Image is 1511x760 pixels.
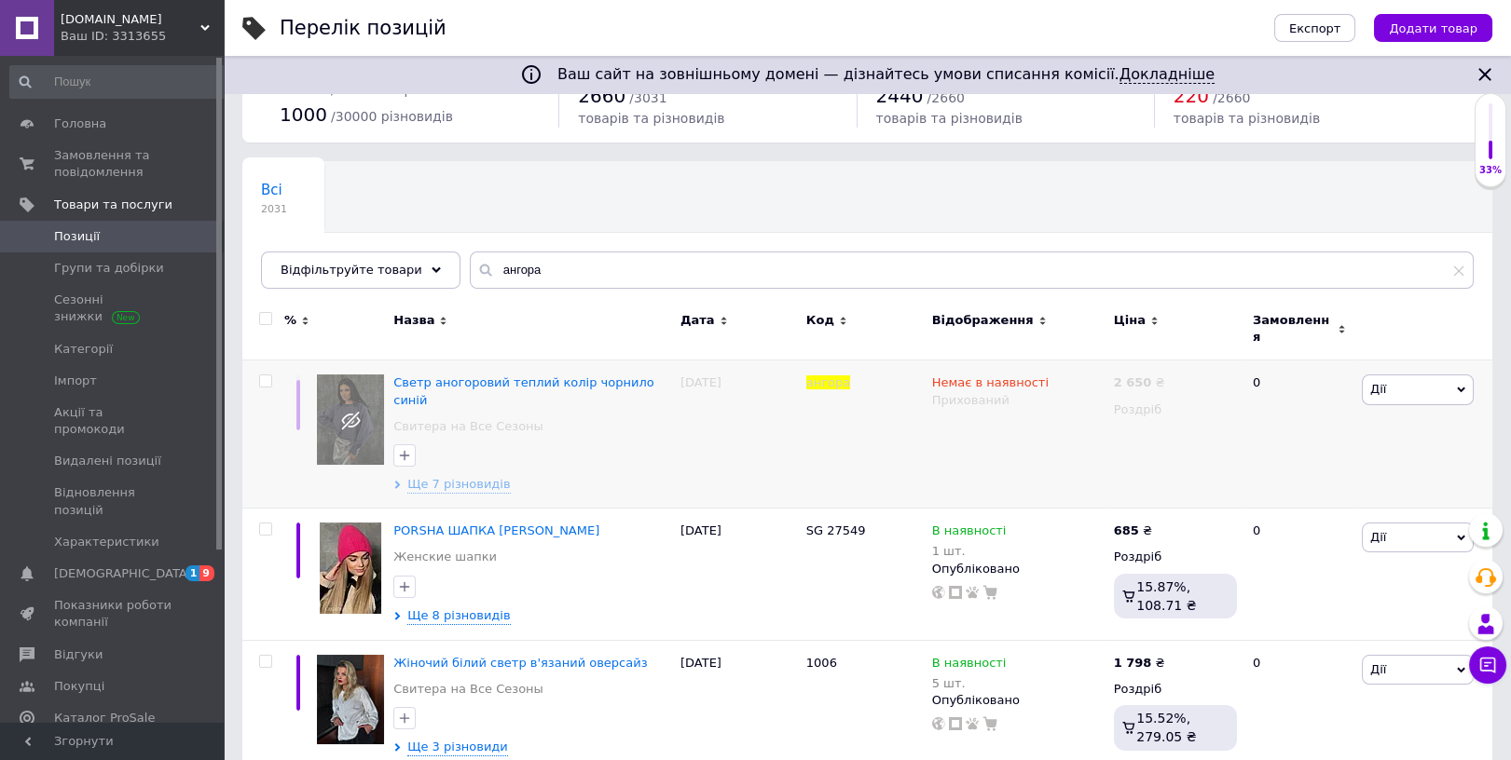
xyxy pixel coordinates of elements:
[1136,579,1196,613] span: 15.87%, 108.71 ₴
[629,90,666,105] span: / 3031
[1213,90,1250,105] span: / 2660
[1114,655,1165,672] div: ₴
[54,373,97,389] span: Імпорт
[1469,646,1506,684] button: Чат з покупцем
[578,111,724,126] span: товарів та різновидів
[317,374,384,464] img: Свитер аногоровый тёплый цвет чернило синий
[393,523,599,537] a: PORSHA ШАПКА [PERSON_NAME]
[1174,85,1209,107] span: 220
[1136,711,1196,744] span: 15.52%, 279.05 ₴
[199,565,214,581] span: 9
[1274,14,1356,42] button: Експорт
[54,597,172,631] span: Показники роботи компанії
[470,251,1474,289] input: Пошук по назві позиції, артикулу і пошуковим запитам
[54,453,161,469] span: Видалені позиції
[806,375,850,389] span: ангора
[393,375,653,406] a: Светр аногоровий теплий колір чорнило синій
[284,312,296,329] span: %
[806,656,837,670] span: 1006
[185,565,200,581] span: 1
[393,549,497,565] a: Женские шапки
[261,182,282,198] span: Всі
[1370,662,1386,676] span: Дії
[932,544,1007,558] div: 1 шт.
[1114,549,1237,565] div: Роздріб
[876,111,1023,126] span: товарів та різновидів
[54,147,172,181] span: Замовлення та повідомлення
[331,109,453,124] span: / 30000 різновидів
[54,646,103,663] span: Відгуки
[393,312,434,329] span: Назва
[61,28,224,45] div: Ваш ID: 3313655
[1474,63,1496,86] svg: Закрити
[61,11,200,28] span: strong.market.in.ua
[407,739,508,756] span: Ще 3 різновиди
[54,197,172,213] span: Товари та послуги
[1114,522,1152,539] div: ₴
[54,565,192,582] span: [DEMOGRAPHIC_DATA]
[54,710,155,726] span: Каталог ProSale
[876,85,924,107] span: 2440
[1114,374,1165,391] div: ₴
[1114,401,1237,418] div: Роздріб
[932,692,1105,709] div: Опубліковано
[393,656,647,670] a: Жіночий білий светр в'язаний оверсайз
[557,65,1215,84] span: Ваш сайт на зовнішньому домені — дізнайтесь умови списання комісії.
[680,312,715,329] span: Дата
[1370,382,1386,396] span: Дії
[806,312,834,329] span: Код
[54,484,172,518] span: Відновлення позицій
[280,19,446,38] div: Перелік позицій
[1289,21,1341,35] span: Експорт
[407,607,510,625] span: Ще 8 різновидів
[54,341,113,358] span: Категорії
[54,534,159,550] span: Характеристики
[281,263,422,277] span: Відфільтруйте товари
[54,260,164,277] span: Групи та добірки
[676,360,802,509] div: [DATE]
[1253,312,1333,346] span: Замовлення
[54,404,172,438] span: Акції та промокоди
[578,85,625,107] span: 2660
[1242,360,1357,509] div: 0
[280,103,327,126] span: 1000
[806,523,866,537] span: SG 27549
[54,115,106,132] span: Головна
[1174,111,1320,126] span: товарів та різновидів
[261,202,287,216] span: 2031
[1242,509,1357,641] div: 0
[1114,681,1237,698] div: Роздріб
[676,509,802,641] div: [DATE]
[927,90,965,105] span: / 2660
[54,678,104,695] span: Покупці
[320,522,381,614] img: PORSHA ШАПКА розовый барби
[317,655,384,744] img: Женский белый свитер оверсайз драный
[932,523,1007,543] span: В наявності
[932,561,1105,577] div: Опубліковано
[932,656,1007,675] span: В наявності
[1120,65,1215,84] a: Докладніше
[1114,656,1152,670] b: 1 798
[54,228,100,245] span: Позиції
[1114,375,1152,389] b: 2 650
[1114,312,1146,329] span: Ціна
[932,392,1105,409] div: Прихований
[932,312,1034,329] span: Відображення
[932,676,1007,690] div: 5 шт.
[1114,523,1139,537] b: 685
[1476,164,1505,177] div: 33%
[54,292,172,325] span: Сезонні знижки
[932,375,1049,395] span: Немає в наявності
[407,476,510,494] span: Ще 7 різновидів
[1370,530,1386,544] span: Дії
[9,65,232,99] input: Пошук
[1389,21,1477,35] span: Додати товар
[393,681,543,698] a: Свитера на Все Сезоны
[393,418,543,435] a: Свитера на Все Сезоны
[1374,14,1492,42] button: Додати товар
